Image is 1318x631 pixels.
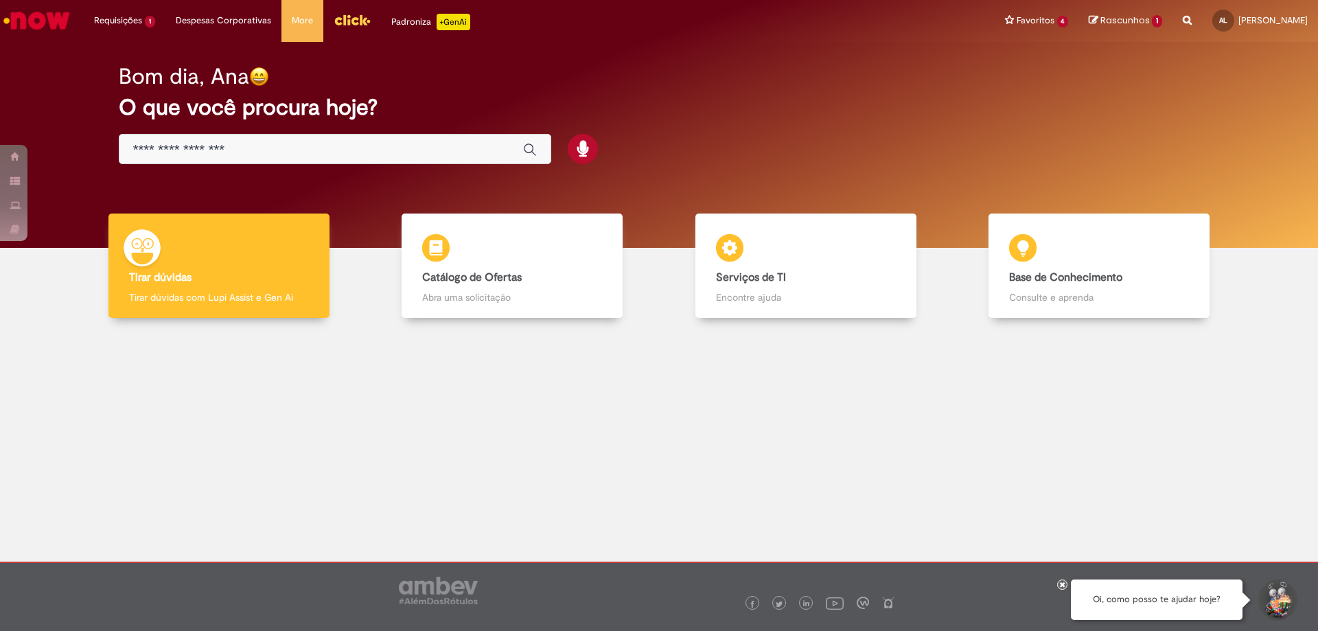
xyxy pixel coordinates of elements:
span: Requisições [94,14,142,27]
a: Base de Conhecimento Consulte e aprenda [953,214,1247,319]
img: logo_footer_facebook.png [749,601,756,608]
img: logo_footer_twitter.png [776,601,783,608]
b: Serviços de TI [716,271,786,284]
span: AL [1219,16,1227,25]
img: logo_footer_naosei.png [882,597,894,609]
button: Iniciar Conversa de Suporte [1256,580,1297,621]
a: Rascunhos [1089,14,1162,27]
a: Serviços de TI Encontre ajuda [659,214,953,319]
p: Abra uma solicitação [422,290,602,304]
img: happy-face.png [249,67,269,87]
b: Tirar dúvidas [129,271,192,284]
div: Padroniza [391,14,470,30]
span: 4 [1057,16,1069,27]
span: [PERSON_NAME] [1238,14,1308,26]
img: logo_footer_youtube.png [826,594,844,612]
p: Consulte e aprenda [1009,290,1189,304]
span: Rascunhos [1100,14,1150,27]
span: More [292,14,313,27]
span: Despesas Corporativas [176,14,271,27]
img: logo_footer_workplace.png [857,597,869,609]
div: Oi, como posso te ajudar hoje? [1071,580,1242,620]
p: +GenAi [437,14,470,30]
a: Tirar dúvidas Tirar dúvidas com Lupi Assist e Gen Ai [72,214,366,319]
img: logo_footer_ambev_rotulo_gray.png [399,577,478,604]
img: logo_footer_linkedin.png [803,600,810,608]
a: Catálogo de Ofertas Abra uma solicitação [366,214,660,319]
b: Base de Conhecimento [1009,271,1122,284]
span: 1 [145,16,155,27]
h2: O que você procura hoje? [119,95,1200,119]
p: Encontre ajuda [716,290,896,304]
b: Catálogo de Ofertas [422,271,522,284]
img: click_logo_yellow_360x200.png [334,10,371,30]
img: ServiceNow [1,7,72,34]
p: Tirar dúvidas com Lupi Assist e Gen Ai [129,290,309,304]
span: 1 [1152,15,1162,27]
span: Favoritos [1017,14,1054,27]
h2: Bom dia, Ana [119,65,249,89]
